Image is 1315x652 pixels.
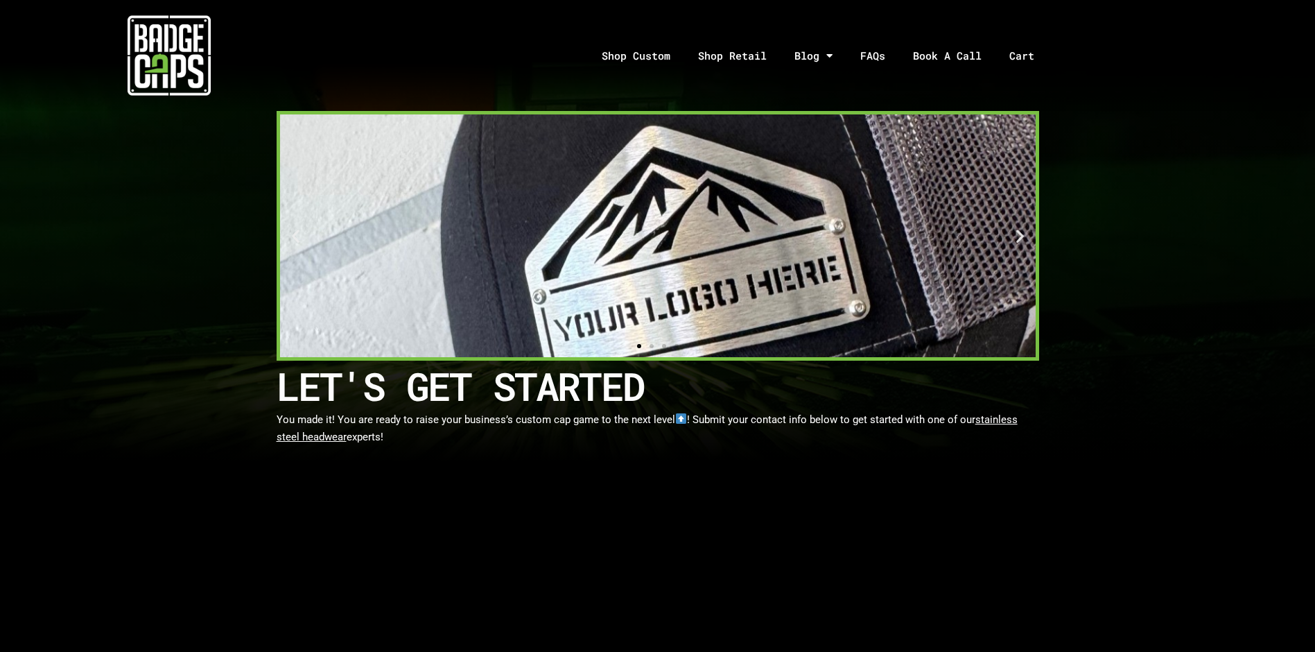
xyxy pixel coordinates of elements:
[676,413,686,424] img: ⬆️
[338,19,1315,92] nav: Menu
[846,19,899,92] a: FAQs
[588,19,684,92] a: Shop Custom
[662,344,666,348] span: Go to slide 3
[277,361,1039,411] h2: LET'S GET STARTED
[995,19,1065,92] a: Cart
[280,114,1036,357] div: Slides
[684,19,781,92] a: Shop Retail
[899,19,995,92] a: Book A Call
[280,114,1036,357] div: 1 / 4
[637,344,641,348] span: Go to slide 1
[128,14,211,97] img: badgecaps white logo with green acccent
[277,413,1018,443] span: stainless steel headwear
[781,19,846,92] a: Blog
[674,344,679,348] span: Go to slide 4
[650,344,654,348] span: Go to slide 2
[287,228,304,245] div: Previous slide
[277,411,1039,446] p: You made it! You are ready to raise your business’s custom cap game to the next level ! Submit yo...
[1011,228,1029,245] div: Next slide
